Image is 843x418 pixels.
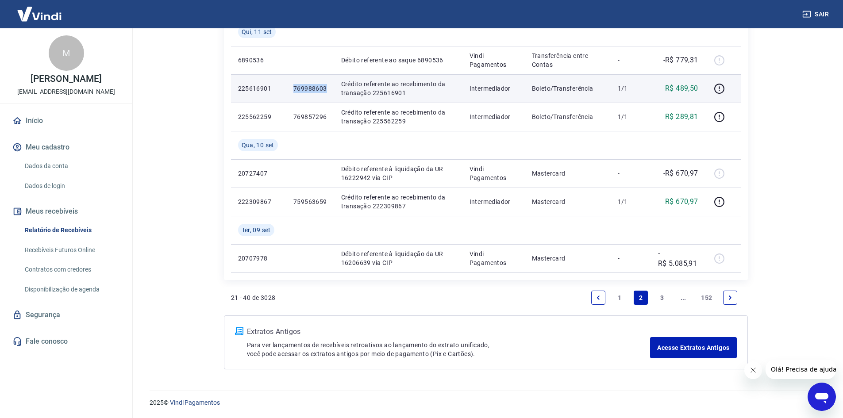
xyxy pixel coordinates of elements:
span: Qua, 10 set [242,141,274,150]
button: Sair [801,6,832,23]
p: 769988603 [293,84,327,93]
p: -R$ 779,31 [663,55,698,65]
p: - [618,254,644,263]
p: Mastercard [532,197,604,206]
p: Crédito referente ao recebimento da transação 225562259 [341,108,455,126]
p: Mastercard [532,169,604,178]
a: Jump forward [676,291,690,305]
p: Mastercard [532,254,604,263]
p: Para ver lançamentos de recebíveis retroativos ao lançamento do extrato unificado, você pode aces... [247,341,651,358]
p: Vindi Pagamentos [470,165,518,182]
p: 2025 © [150,398,822,407]
p: Vindi Pagamentos [470,249,518,267]
div: M [49,35,84,71]
p: [EMAIL_ADDRESS][DOMAIN_NAME] [17,87,115,96]
a: Fale conosco [11,332,122,351]
a: Segurança [11,305,122,325]
span: Qui, 11 set [242,27,272,36]
a: Relatório de Recebíveis [21,221,122,239]
img: Vindi [11,0,68,27]
button: Meus recebíveis [11,202,122,221]
a: Page 2 is your current page [634,291,648,305]
p: Vindi Pagamentos [470,51,518,69]
a: Disponibilização de agenda [21,280,122,299]
a: Dados de login [21,177,122,195]
a: Page 1 [612,291,627,305]
p: 6890536 [238,56,279,65]
p: Boleto/Transferência [532,112,604,121]
a: Page 152 [697,291,716,305]
p: Transferência entre Contas [532,51,604,69]
span: Ter, 09 set [242,226,271,234]
p: R$ 289,81 [665,111,698,122]
p: 769857296 [293,112,327,121]
span: Olá! Precisa de ajuda? [5,6,74,13]
a: Recebíveis Futuros Online [21,241,122,259]
p: 1/1 [618,84,644,93]
p: -R$ 670,97 [663,168,698,179]
a: Início [11,111,122,130]
a: Contratos com credores [21,261,122,279]
p: [PERSON_NAME] [31,74,101,84]
p: Crédito referente ao recebimento da transação 222309867 [341,193,455,211]
p: - [618,56,644,65]
p: 759563659 [293,197,327,206]
p: Intermediador [470,84,518,93]
img: ícone [235,327,243,335]
p: Extratos Antigos [247,326,651,337]
iframe: Mensagem da empresa [766,360,836,379]
p: Intermediador [470,197,518,206]
p: R$ 670,97 [665,196,698,207]
p: -R$ 5.085,91 [658,248,698,269]
p: 225562259 [238,112,279,121]
a: Next page [723,291,737,305]
p: 225616901 [238,84,279,93]
p: 1/1 [618,112,644,121]
p: 1/1 [618,197,644,206]
a: Vindi Pagamentos [170,399,220,406]
p: Débito referente à liquidação da UR 16206639 via CIP [341,249,455,267]
p: Intermediador [470,112,518,121]
p: 222309867 [238,197,279,206]
a: Dados da conta [21,157,122,175]
p: Boleto/Transferência [532,84,604,93]
a: Acesse Extratos Antigos [650,337,736,358]
iframe: Botão para abrir a janela de mensagens [808,383,836,411]
p: 21 - 40 de 3028 [231,293,276,302]
iframe: Fechar mensagem [744,361,762,379]
p: R$ 489,50 [665,83,698,94]
p: Débito referente à liquidação da UR 16222942 via CIP [341,165,455,182]
a: Previous page [591,291,605,305]
p: 20727407 [238,169,279,178]
button: Meu cadastro [11,138,122,157]
p: 20707978 [238,254,279,263]
p: Débito referente ao saque 6890536 [341,56,455,65]
a: Page 3 [655,291,669,305]
p: - [618,169,644,178]
p: Crédito referente ao recebimento da transação 225616901 [341,80,455,97]
ul: Pagination [588,287,740,308]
